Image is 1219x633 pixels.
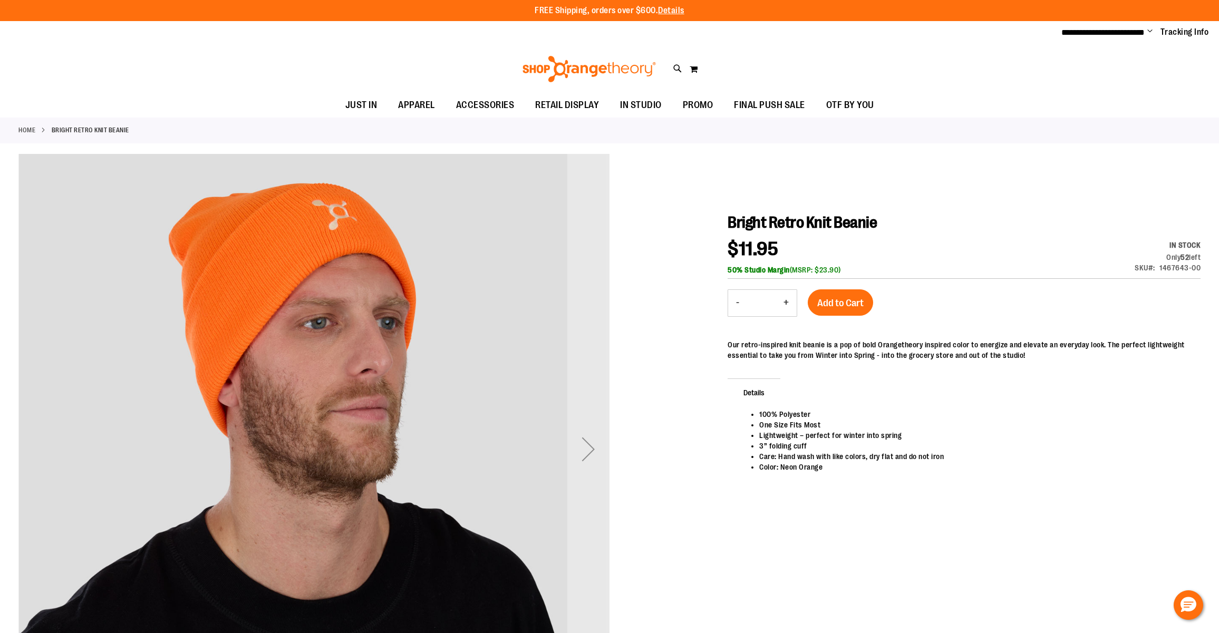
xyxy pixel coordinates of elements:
[747,290,776,316] input: Product quantity
[535,5,684,17] p: FREE Shipping, orders over $600.
[609,93,672,118] a: IN STUDIO
[345,93,378,117] span: JUST IN
[1160,26,1209,38] a: Tracking Info
[52,125,129,135] strong: Bright Retro Knit Beanie
[759,451,1190,462] li: Care: Hand wash with like colors, dry flat and do not iron
[728,213,877,231] span: Bright Retro Knit Beanie
[728,266,790,274] b: 50% Studio Margin
[817,297,864,309] span: Add to Cart
[1174,590,1203,620] button: Hello, have a question? Let’s chat.
[398,93,435,117] span: APPAREL
[728,265,1201,275] div: (MSRP: $23.90)
[759,430,1190,441] li: Lightweight – perfect for winter into spring
[672,93,724,118] a: PROMO
[776,290,797,316] button: Increase product quantity
[728,238,778,260] span: $11.95
[335,93,388,118] a: JUST IN
[1169,241,1201,249] span: In stock
[620,93,662,117] span: IN STUDIO
[1135,240,1201,250] div: Availability
[521,56,657,82] img: Shop Orangetheory
[759,420,1190,430] li: One Size Fits Most
[1147,27,1153,37] button: Account menu
[446,93,525,117] a: ACCESSORIES
[728,378,780,406] span: Details
[456,93,515,117] span: ACCESSORIES
[808,289,873,316] button: Add to Cart
[1135,252,1201,262] div: Only 52 left
[1135,264,1155,272] strong: SKU
[535,93,599,117] span: RETAIL DISPLAY
[525,93,609,118] a: RETAIL DISPLAY
[728,290,747,316] button: Decrease product quantity
[826,93,874,117] span: OTF BY YOU
[759,462,1190,472] li: Color: Neon Orange
[734,93,805,117] span: FINAL PUSH SALE
[658,6,684,15] a: Details
[759,409,1190,420] li: 100% Polyester
[1159,262,1201,273] div: 1467643-00
[388,93,446,118] a: APPAREL
[683,93,713,117] span: PROMO
[1181,253,1189,261] strong: 52
[816,93,885,118] a: OTF BY YOU
[728,339,1201,361] div: Our retro-inspired knit beanie is a pop of bold Orangetheory inspired color to energize and eleva...
[18,125,35,135] a: Home
[723,93,816,118] a: FINAL PUSH SALE
[759,441,1190,451] li: 3” folding cuff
